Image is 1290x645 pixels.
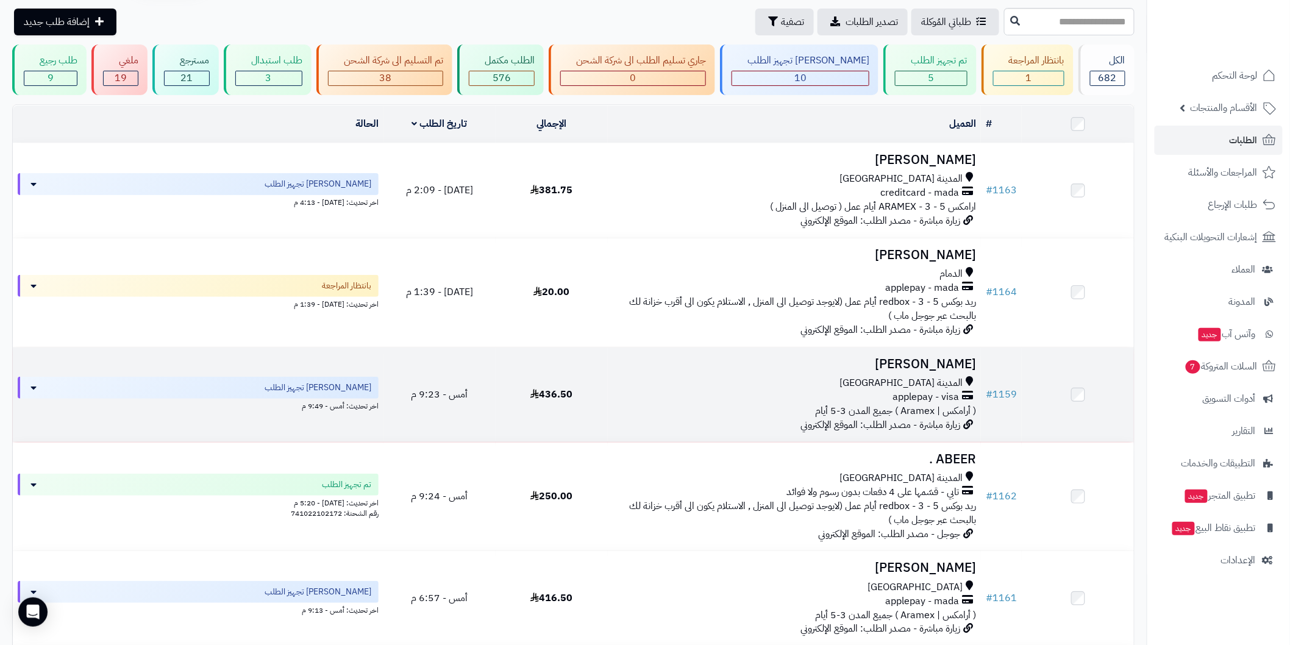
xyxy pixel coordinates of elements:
span: لوحة التحكم [1213,67,1258,84]
span: التقارير [1233,422,1256,440]
img: logo-2.png [1207,30,1278,55]
span: تصدير الطلبات [846,15,898,29]
a: #1162 [986,489,1017,504]
button: تصفية [755,9,814,35]
span: 436.50 [530,387,572,402]
div: 21 [165,71,208,85]
a: الطلبات [1155,126,1283,155]
div: تم تجهيز الطلب [895,54,967,68]
a: تطبيق نقاط البيعجديد [1155,513,1283,543]
a: إشعارات التحويلات البنكية [1155,223,1283,252]
span: 3 [266,71,272,85]
div: Open Intercom Messenger [18,597,48,627]
a: طلبات الإرجاع [1155,190,1283,219]
h3: [PERSON_NAME] [613,561,976,575]
a: الإعدادات [1155,546,1283,575]
span: تم تجهيز الطلب [322,479,371,491]
span: بانتظار المراجعة [322,280,371,292]
div: جاري تسليم الطلب الى شركة الشحن [560,54,706,68]
a: الطلب مكتمل 576 [455,45,546,95]
span: المدونة [1229,293,1256,310]
span: إضافة طلب جديد [24,15,90,29]
span: المدينة [GEOGRAPHIC_DATA] [839,471,963,485]
div: اخر تحديث: [DATE] - 1:39 م [18,297,379,310]
a: الكل682 [1076,45,1137,95]
span: زيارة مباشرة - مصدر الطلب: الموقع الإلكتروني [800,213,960,228]
div: اخر تحديث: أمس - 9:49 م [18,399,379,412]
a: طلب استبدال 3 [221,45,314,95]
a: لوحة التحكم [1155,61,1283,90]
span: # [986,591,992,605]
div: اخر تحديث: أمس - 9:13 م [18,603,379,616]
span: [PERSON_NAME] تجهيز الطلب [265,586,371,598]
span: 1 [1025,71,1032,85]
h3: ABEER . [613,452,976,466]
span: 576 [493,71,511,85]
div: 5 [896,71,966,85]
span: 21 [180,71,193,85]
span: المراجعات والأسئلة [1189,164,1258,181]
span: تابي - قسّمها على 4 دفعات بدون رسوم ولا فوائد [786,485,959,499]
span: الدمام [939,267,963,281]
a: العميل [949,116,976,131]
a: العملاء [1155,255,1283,284]
div: مسترجع [164,54,209,68]
a: تاريخ الطلب [412,116,468,131]
span: [PERSON_NAME] تجهيز الطلب [265,178,371,190]
div: ملغي [103,54,138,68]
span: زيارة مباشرة - مصدر الطلب: الموقع الإلكتروني [800,322,960,337]
span: زيارة مباشرة - مصدر الطلب: الموقع الإلكتروني [800,418,960,432]
span: # [986,489,992,504]
div: 576 [469,71,534,85]
div: 38 [329,71,443,85]
span: # [986,285,992,299]
span: 381.75 [530,183,572,198]
span: جديد [1199,328,1221,341]
div: اخر تحديث: [DATE] - 4:13 م [18,195,379,208]
a: تم تجهيز الطلب 5 [881,45,978,95]
a: #1164 [986,285,1017,299]
h3: [PERSON_NAME] [613,248,976,262]
div: اخر تحديث: [DATE] - 5:20 م [18,496,379,508]
a: #1163 [986,183,1017,198]
a: أدوات التسويق [1155,384,1283,413]
a: تصدير الطلبات [818,9,908,35]
div: [PERSON_NAME] تجهيز الطلب [732,54,869,68]
span: طلبات الإرجاع [1208,196,1258,213]
span: جديد [1172,522,1195,535]
span: 416.50 [530,591,572,605]
a: إضافة طلب جديد [14,9,116,35]
div: الكل [1090,54,1125,68]
a: جاري تسليم الطلب الى شركة الشحن 0 [546,45,718,95]
div: 1 [994,71,1064,85]
div: طلب رجيع [24,54,77,68]
span: تطبيق نقاط البيع [1171,519,1256,536]
a: المراجعات والأسئلة [1155,158,1283,187]
a: تطبيق المتجرجديد [1155,481,1283,510]
span: [DATE] - 2:09 م [406,183,473,198]
a: الإجمالي [536,116,567,131]
div: 0 [561,71,705,85]
span: تصفية [781,15,804,29]
span: أمس - 6:57 م [411,591,468,605]
span: 19 [115,71,127,85]
span: applepay - visa [893,390,959,404]
span: 250.00 [530,489,572,504]
a: المدونة [1155,287,1283,316]
span: الأقسام والمنتجات [1191,99,1258,116]
a: طلب رجيع 9 [10,45,89,95]
span: [PERSON_NAME] تجهيز الطلب [265,382,371,394]
a: [PERSON_NAME] تجهيز الطلب 10 [718,45,881,95]
span: applepay - mada [885,281,959,295]
a: بانتظار المراجعة 1 [979,45,1076,95]
span: السلات المتروكة [1185,358,1258,375]
span: # [986,387,992,402]
a: مسترجع 21 [150,45,221,95]
span: # [986,183,992,198]
div: بانتظار المراجعة [993,54,1064,68]
span: 9 [48,71,54,85]
span: الطلبات [1230,132,1258,149]
div: 10 [732,71,869,85]
a: طلباتي المُوكلة [911,9,999,35]
span: إشعارات التحويلات البنكية [1165,229,1258,246]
